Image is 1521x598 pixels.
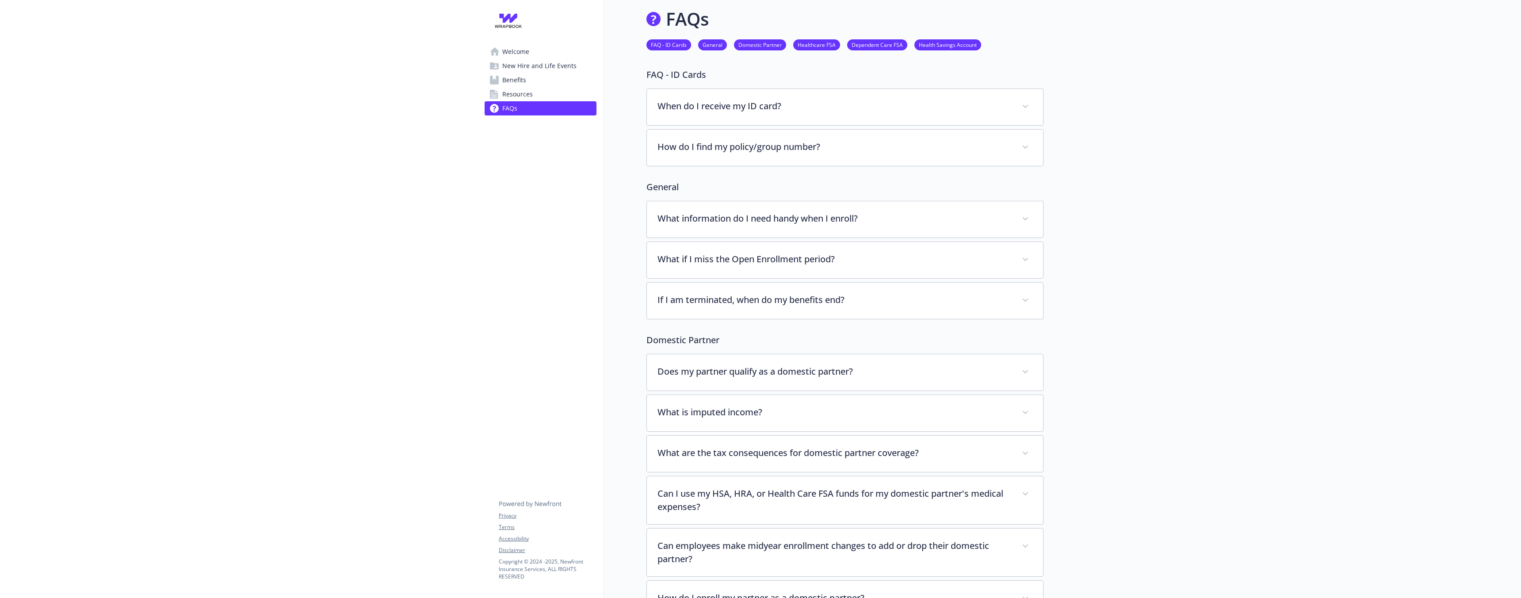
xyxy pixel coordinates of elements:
div: Does my partner qualify as a domestic partner? [647,354,1043,391]
a: Health Savings Account [914,40,981,49]
p: Domestic Partner [646,333,1043,347]
a: Welcome [485,45,596,59]
a: New Hire and Life Events [485,59,596,73]
a: Resources [485,87,596,101]
p: What are the tax consequences for domestic partner coverage? [657,446,1011,460]
p: Does my partner qualify as a domestic partner? [657,365,1011,378]
a: Privacy [499,512,596,520]
span: FAQs [502,101,517,115]
a: General [698,40,727,49]
a: Accessibility [499,535,596,543]
p: Can employees make midyear enrollment changes to add or drop their domestic partner? [657,539,1011,566]
span: New Hire and Life Events [502,59,577,73]
a: Disclaimer [499,546,596,554]
a: Healthcare FSA [793,40,840,49]
div: What are the tax consequences for domestic partner coverage? [647,436,1043,472]
span: Welcome [502,45,529,59]
h1: FAQs [666,6,709,32]
p: What is imputed income? [657,406,1011,419]
div: When do I receive my ID card? [647,89,1043,125]
div: Can I use my HSA, HRA, or Health Care FSA funds for my domestic partner's medical expenses? [647,476,1043,524]
div: Can employees make midyear enrollment changes to add or drop their domestic partner? [647,529,1043,576]
div: What is imputed income? [647,395,1043,431]
a: FAQs [485,101,596,115]
p: General [646,180,1043,194]
p: Can I use my HSA, HRA, or Health Care FSA funds for my domestic partner's medical expenses? [657,487,1011,514]
a: FAQ - ID Cards [646,40,691,49]
p: What if I miss the Open Enrollment period? [657,253,1011,266]
a: Terms [499,523,596,531]
div: If I am terminated, when do my benefits end? [647,283,1043,319]
span: Resources [502,87,533,101]
p: FAQ - ID Cards [646,68,1043,81]
p: How do I find my policy/group number? [657,140,1011,153]
a: Domestic Partner [734,40,786,49]
p: If I am terminated, when do my benefits end? [657,293,1011,307]
span: Benefits [502,73,526,87]
p: What information do I need handy when I enroll? [657,212,1011,225]
div: What if I miss the Open Enrollment period? [647,242,1043,278]
p: When do I receive my ID card? [657,100,1011,113]
p: Copyright © 2024 - 2025 , Newfront Insurance Services, ALL RIGHTS RESERVED [499,558,596,580]
a: Dependent Care FSA [847,40,907,49]
a: Benefits [485,73,596,87]
div: What information do I need handy when I enroll? [647,201,1043,238]
div: How do I find my policy/group number? [647,130,1043,166]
